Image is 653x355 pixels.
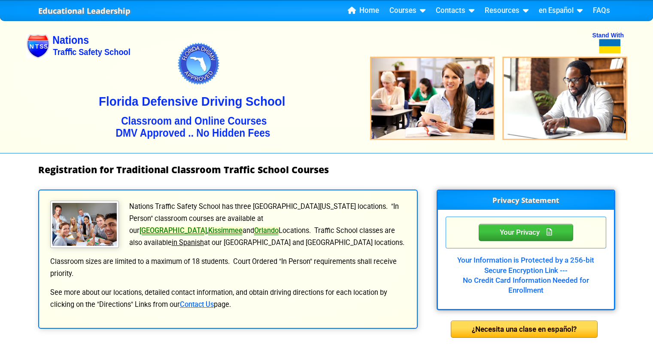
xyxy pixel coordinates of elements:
div: Your Information is Protected by a 256-bit Secure Encryption Link --- No Credit Card Information ... [446,248,606,295]
a: Educational Leadership [38,4,131,18]
div: Privacy Statement [479,224,573,241]
a: FAQs [589,4,614,17]
a: Contact Us [180,300,214,309]
p: Nations Traffic Safety School has three [GEOGRAPHIC_DATA][US_STATE] locations. "In Person" classr... [49,201,407,249]
a: Kissimmee [208,226,243,235]
img: Traffic School Students [50,201,119,248]
a: Your Privacy [479,226,573,237]
a: ¿Necesita una clase en español? [451,325,598,333]
a: en Español [535,4,586,17]
h1: Registration for Traditional Classroom Traffic School Courses [38,165,615,175]
p: See more about our locations, detailed contact information, and obtain driving directions for eac... [49,287,407,311]
a: Courses [386,4,429,17]
a: Home [344,4,383,17]
p: Classroom sizes are limited to a maximum of 18 students. Court Ordered "In Person" requirements s... [49,256,407,280]
a: [GEOGRAPHIC_DATA] [140,226,207,235]
a: Contacts [432,4,478,17]
img: Nations Traffic School - Your DMV Approved Florida Traffic School [26,15,627,153]
u: in Spanish [172,239,204,247]
h3: Privacy Statement [438,191,614,210]
a: Resources [481,4,532,17]
a: Orlando [254,226,279,235]
div: ¿Necesita una clase en español? [451,321,598,338]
